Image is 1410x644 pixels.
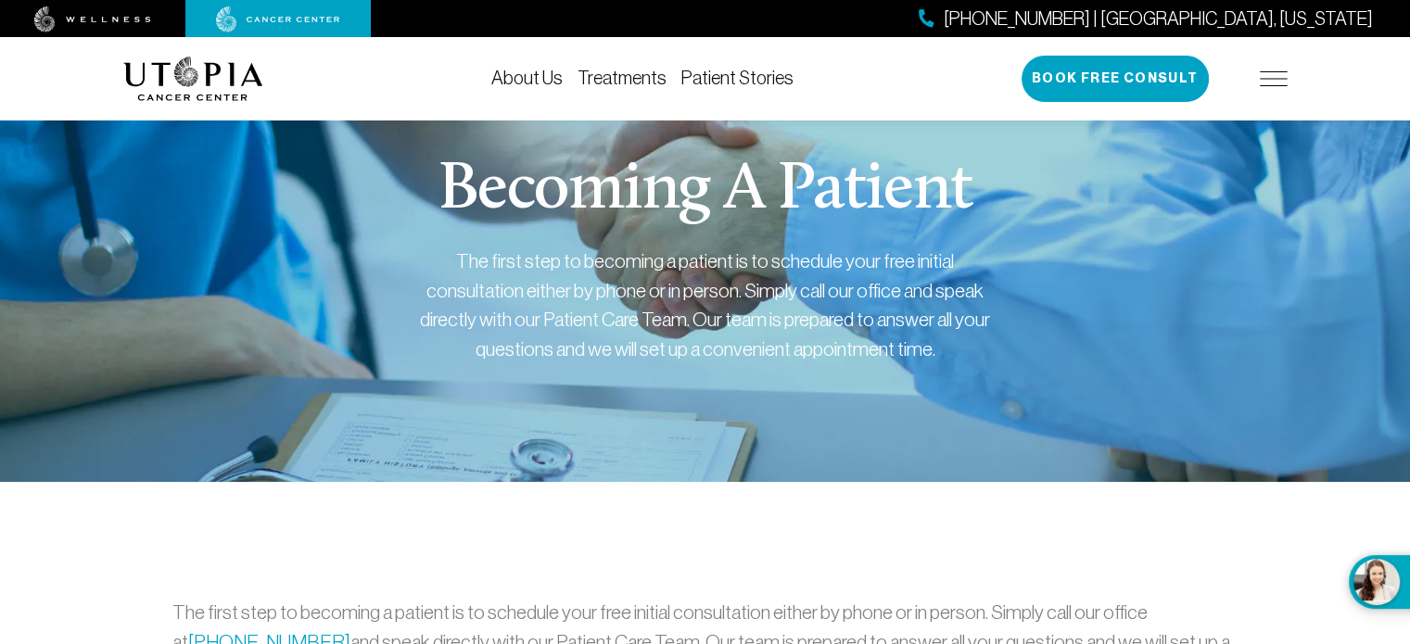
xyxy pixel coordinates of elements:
a: Patient Stories [681,68,794,88]
a: [PHONE_NUMBER] | [GEOGRAPHIC_DATA], [US_STATE] [919,6,1373,32]
div: The first step to becoming a patient is to schedule your free initial consultation either by phon... [418,246,993,363]
a: Treatments [578,68,667,88]
img: wellness [34,6,151,32]
h1: Becoming A Patient [438,158,972,224]
a: About Us [491,68,563,88]
img: logo [123,57,263,101]
img: icon-hamburger [1260,71,1288,86]
img: cancer center [216,6,340,32]
button: Book Free Consult [1022,56,1209,102]
span: [PHONE_NUMBER] | [GEOGRAPHIC_DATA], [US_STATE] [944,6,1373,32]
